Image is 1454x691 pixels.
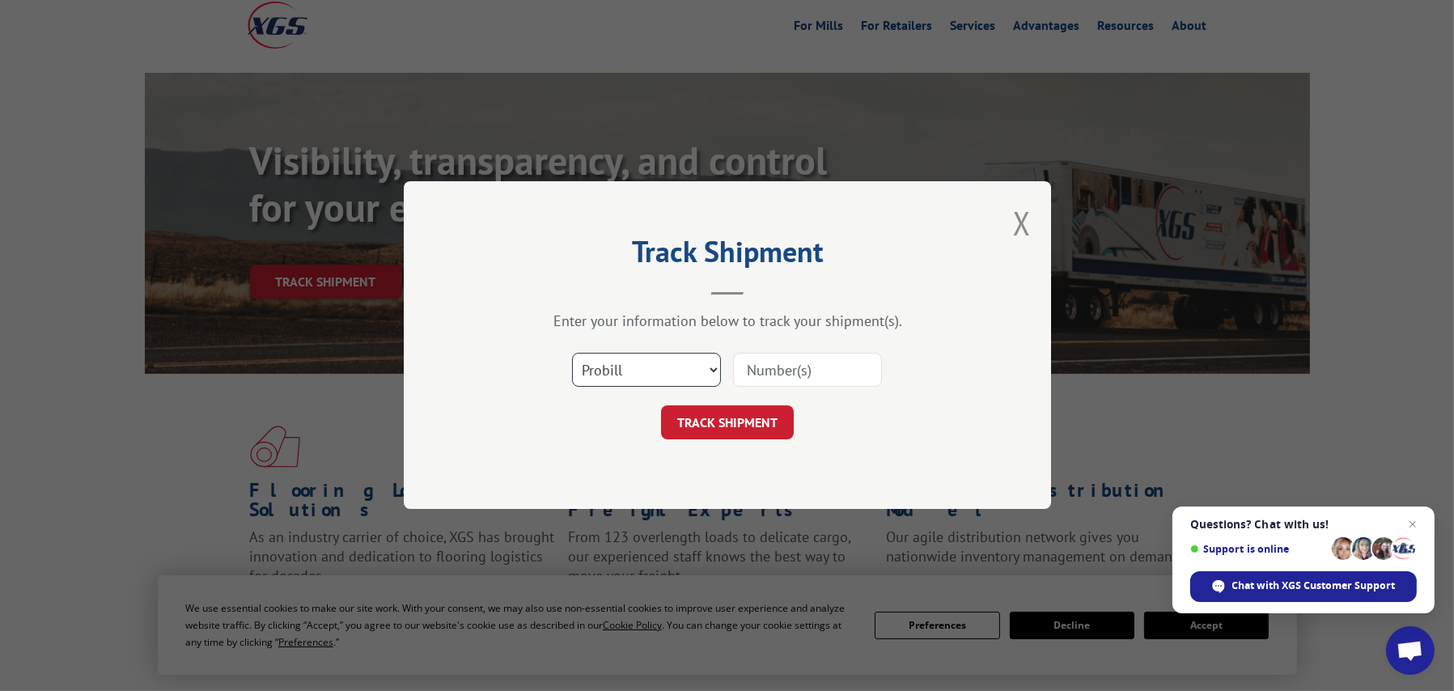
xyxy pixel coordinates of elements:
button: TRACK SHIPMENT [661,406,794,440]
div: Chat with XGS Customer Support [1190,571,1417,602]
span: Support is online [1190,543,1326,555]
h2: Track Shipment [485,240,970,271]
span: Chat with XGS Customer Support [1232,579,1396,593]
div: Open chat [1386,626,1435,675]
span: Questions? Chat with us! [1190,518,1417,531]
div: Enter your information below to track your shipment(s). [485,312,970,331]
button: Close modal [1013,201,1031,244]
span: Close chat [1403,515,1422,534]
input: Number(s) [733,354,882,388]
